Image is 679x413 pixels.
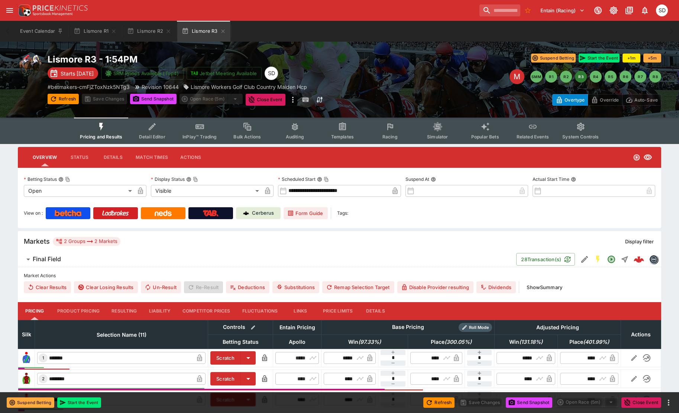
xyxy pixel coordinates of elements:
button: +5m [643,54,661,63]
img: jetbet-logo.svg [191,70,198,77]
span: Templates [331,134,354,140]
img: TabNZ [203,210,219,216]
button: Suspend Betting [7,397,54,408]
button: more [288,94,297,106]
h5: Markets [24,237,50,246]
button: Lismore R3 [177,21,230,42]
div: split button [180,94,243,104]
th: Actions [621,320,661,349]
span: Win(97.33%) [340,337,389,346]
img: Ladbrokes [102,210,129,216]
p: Cerberus [252,209,274,217]
p: Lismore Workers Golf Club Country Maiden Hcp [191,83,307,91]
button: Actual Start Time [571,177,576,182]
div: ce4224c8-1f81-4583-bc55-f5219d052b0d [634,254,644,265]
div: Open [24,185,135,197]
img: runner 1 [20,352,32,364]
em: ( 97.33 %) [358,337,381,346]
button: R7 [634,71,646,83]
h6: Final Field [33,255,61,263]
button: SGM Enabled [591,253,605,266]
h2: Copy To Clipboard [48,54,355,65]
button: Scheduled StartCopy To Clipboard [317,177,322,182]
button: Stuart Dibb [654,2,670,19]
button: Final Field [18,252,516,267]
label: Tags: [337,207,348,219]
button: Display filter [621,236,658,247]
span: 2 [41,376,46,381]
button: Edit Detail [578,253,591,266]
button: Details [96,148,130,166]
svg: Open [633,154,640,161]
button: Remap Selection Target [322,281,394,293]
th: Silk [18,320,35,349]
div: Stuart Dibb [265,67,278,80]
button: Copy To Clipboard [193,177,198,182]
svg: Visible [643,153,652,162]
div: Base Pricing [389,323,427,332]
button: R3 [575,71,587,83]
button: Documentation [623,4,636,17]
input: search [479,4,520,16]
th: Controls [208,320,273,334]
button: Lismore R1 [69,21,121,42]
div: Event type filters [74,118,605,144]
div: split button [555,397,618,407]
span: Bulk Actions [233,134,261,140]
img: Betcha [55,210,81,216]
button: Liability [143,302,177,320]
button: Connected to PK [591,4,605,17]
button: Refresh [423,397,455,408]
button: Competitor Prices [177,302,236,320]
button: Clear Losing Results [74,281,138,293]
span: Popular Bets [471,134,499,140]
button: Close Event [246,94,285,106]
div: 2 Groups 2 Markets [56,237,117,246]
div: Edit Meeting [510,69,524,84]
button: Substitutions [272,281,319,293]
div: Start From [552,94,661,106]
button: Actions [174,148,207,166]
button: 28Transaction(s) [516,253,575,266]
button: Select Tenant [536,4,589,16]
p: Override [600,96,619,104]
span: Win(131.18%) [501,337,551,346]
p: Copy To Clipboard [48,83,130,91]
button: Price Limits [317,302,359,320]
button: SMM [530,71,542,83]
button: Override [588,94,622,106]
button: Bulk edit [248,323,258,332]
button: Betting StatusCopy To Clipboard [58,177,64,182]
button: Close Event [621,397,661,408]
button: R2 [560,71,572,83]
button: Jetbet Meeting Available [187,67,262,80]
button: Resulting [106,302,143,320]
button: R8 [649,71,661,83]
img: Neds [155,210,171,216]
button: Links [284,302,317,320]
span: Selection Name (11) [88,330,155,339]
th: Entain Pricing [273,320,321,334]
button: Straight [618,253,631,266]
p: Starts [DATE] [61,70,94,77]
p: Revision 10644 [142,83,179,91]
button: Send Snapshot [506,397,552,408]
button: Pricing [18,302,51,320]
img: runner 2 [20,373,32,385]
button: Refresh [48,94,79,104]
img: PriceKinetics Logo [16,3,31,18]
button: Notifications [638,4,651,17]
span: Place(401.99%) [561,337,617,346]
div: Lismore Workers Golf Club Country Maiden Hcp [183,83,307,91]
a: Cerberus [236,207,281,219]
button: open drawer [3,4,16,17]
button: Deductions [226,281,269,293]
button: SRM Prices Available (Top4) [101,67,184,80]
p: Display Status [151,176,185,182]
button: Overtype [552,94,588,106]
button: ShowSummary [522,281,567,293]
button: Toggle light/dark mode [607,4,620,17]
span: 1 [41,355,46,361]
button: Un-Result [141,281,181,293]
